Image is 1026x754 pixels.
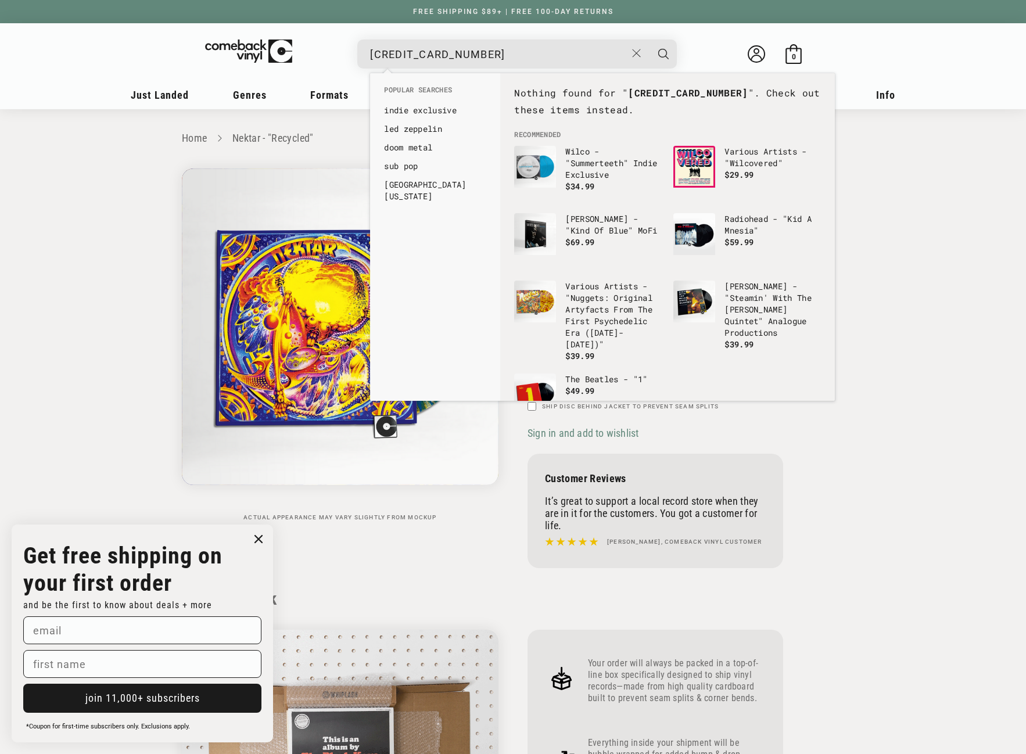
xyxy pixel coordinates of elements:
[545,495,766,532] p: It’s great to support a local record store when they are in it for the customers. You got a custo...
[528,427,638,439] span: Sign in and add to wishlist
[370,73,500,211] div: Popular Searches
[378,120,492,138] li: no_result_suggestions: led zeppelin
[607,537,762,547] h4: [PERSON_NAME], Comeback Vinyl customer
[514,213,556,255] img: Miles Davis - "Kind Of Blue" MoFi
[724,213,821,236] p: Radiohead - "Kid A Mnesia"
[508,368,668,435] li: no_result_products: The Beatles - "1"
[724,146,821,169] p: Various Artists - "Wilcovered"
[508,207,668,275] li: no_result_products: Miles Davis - "Kind Of Blue" MoFi
[649,40,678,69] button: Search
[673,213,715,255] img: Radiohead - "Kid A Mnesia"
[384,160,486,172] a: sub pop
[528,426,642,440] button: Sign in and add to wishlist
[182,588,844,609] h2: How We Pack
[545,534,598,550] img: star5.svg
[792,52,796,61] span: 0
[514,85,821,119] p: Nothing found for " ". Check out these items instead.
[378,138,492,157] li: no_result_suggestions: doom metal
[514,281,662,362] a: Various Artists - "Nuggets: Original Artyfacts From The First Psychedelic Era (1965-1968)" Variou...
[23,599,212,611] span: and be the first to know about deals + more
[384,179,486,202] a: [GEOGRAPHIC_DATA][US_STATE]
[182,130,844,147] nav: breadcrumbs
[232,132,314,144] a: Nektar - "Recycled"
[508,275,668,368] li: no_result_products: Various Artists - "Nuggets: Original Artyfacts From The First Psychedelic Era...
[370,42,626,66] input: When autocomplete results are available use up and down arrows to review and enter to select
[514,146,556,188] img: Wilco - "Summerteeth" Indie Exclusive
[401,8,625,16] a: FREE SHIPPING $89+ | FREE 100-DAY RETURNS
[514,374,662,429] a: The Beatles - "1" The Beatles - "1" $49.99
[182,168,498,521] media-gallery: Gallery Viewer
[542,402,719,411] label: Ship Disc Behind Jacket To Prevent Seam Splits
[724,236,754,247] span: $59.99
[310,89,349,101] span: Formats
[565,236,594,247] span: $69.99
[384,123,486,135] a: led zeppelin
[500,73,835,401] div: Recommended
[668,207,827,275] li: no_result_products: Radiohead - "Kid A Mnesia"
[514,213,662,269] a: Miles Davis - "Kind Of Blue" MoFi [PERSON_NAME] - "Kind Of Blue" MoFi $69.99
[508,130,827,140] li: Recommended
[626,41,648,66] button: Close
[131,89,189,101] span: Just Landed
[545,472,766,484] p: Customer Reviews
[378,175,492,206] li: no_result_suggestions: hotel california
[508,85,827,130] div: No Results
[384,105,486,116] a: indie exclusive
[565,374,662,385] p: The Beatles - "1"
[724,281,821,339] p: [PERSON_NAME] - "Steamin' With The [PERSON_NAME] Quintet" Analogue Productions
[233,89,267,101] span: Genres
[668,140,827,207] li: no_result_products: Various Artists - "Wilcovered"
[378,157,492,175] li: no_result_suggestions: sub pop
[514,374,556,415] img: The Beatles - "1"
[514,281,556,322] img: Various Artists - "Nuggets: Original Artyfacts From The First Psychedelic Era (1965-1968)"
[673,146,715,188] img: Various Artists - "Wilcovered"
[378,101,492,120] li: no_result_suggestions: indie exclusive
[673,146,821,202] a: Various Artists - "Wilcovered" Various Artists - "Wilcovered" $29.99
[250,530,267,548] button: Close dialog
[565,213,662,236] p: [PERSON_NAME] - "Kind Of Blue" MoFi
[182,514,498,521] p: Actual appearance may vary slightly from mockup
[876,89,895,101] span: Info
[565,181,594,192] span: $34.99
[668,275,827,356] li: no_result_products: Miles Davis - "Steamin' With The Miles Davis Quintet" Analogue Productions
[23,650,261,678] input: first name
[545,662,579,695] img: Frame_4.png
[23,542,223,597] strong: Get free shipping on your first order
[673,281,715,322] img: Miles Davis - "Steamin' With The Miles Davis Quintet" Analogue Productions
[588,658,766,704] p: Your order will always be packed in a top-of-line box specifically designed to ship vinyl records...
[565,146,662,181] p: Wilco - "Summerteeth" Indie Exclusive
[384,142,486,153] a: doom metal
[23,616,261,644] input: email
[565,350,594,361] span: $39.99
[514,146,662,202] a: Wilco - "Summerteeth" Indie Exclusive Wilco - "Summerteeth" Indie Exclusive $34.99
[724,169,754,180] span: $29.99
[182,132,207,144] a: Home
[565,281,662,350] p: Various Artists - "Nuggets: Original Artyfacts From The First Psychedelic Era ([DATE]-[DATE])"
[673,213,821,269] a: Radiohead - "Kid A Mnesia" Radiohead - "Kid A Mnesia" $59.99
[565,385,594,396] span: $49.99
[357,40,677,69] div: Search
[378,85,492,101] li: Popular Searches
[23,684,261,713] button: join 11,000+ subscribers
[724,339,754,350] span: $39.99
[628,87,748,99] strong: [CREDIT_CARD_NUMBER]
[26,723,190,730] span: *Coupon for first-time subscribers only. Exclusions apply.
[508,140,668,207] li: no_result_products: Wilco - "Summerteeth" Indie Exclusive
[673,281,821,350] a: Miles Davis - "Steamin' With The Miles Davis Quintet" Analogue Productions [PERSON_NAME] - "Steam...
